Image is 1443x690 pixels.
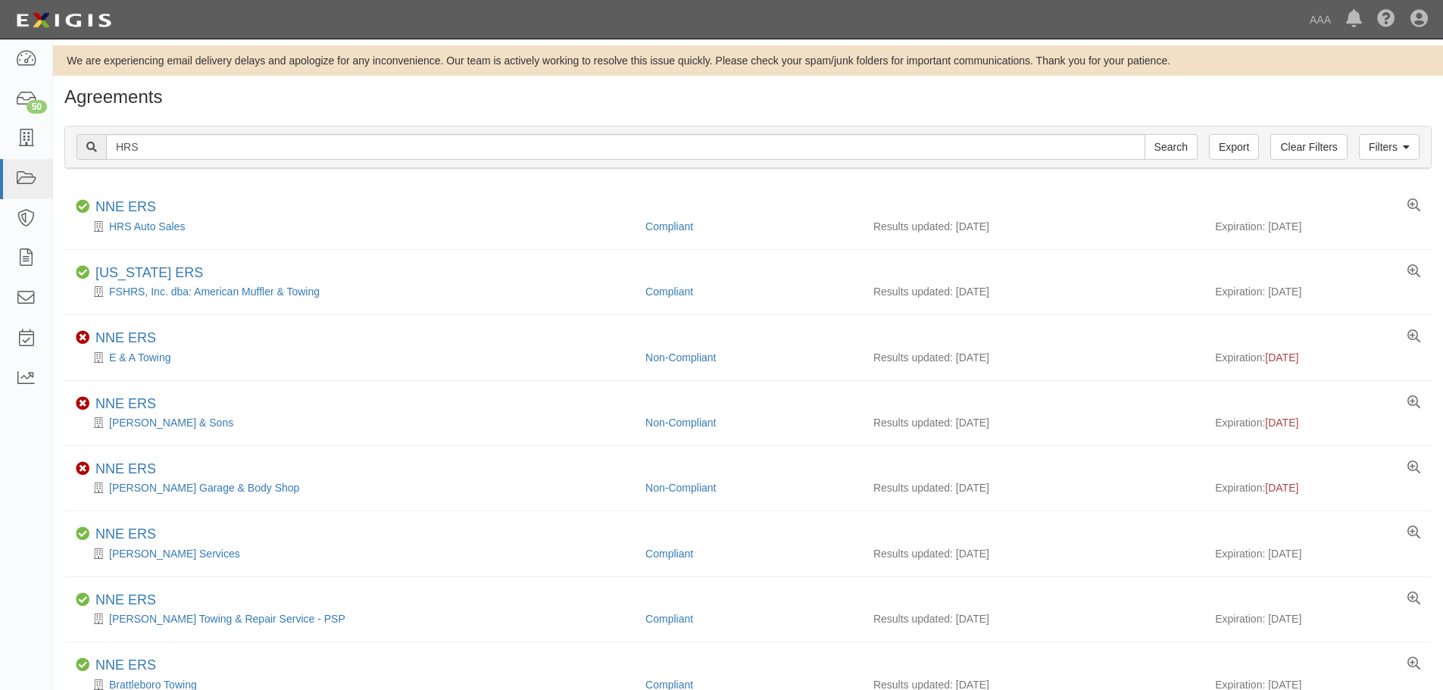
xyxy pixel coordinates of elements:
[645,286,693,298] a: Compliant
[873,480,1192,495] div: Results updated: [DATE]
[76,527,89,541] i: Compliant
[873,284,1192,299] div: Results updated: [DATE]
[1407,330,1420,344] a: View results summary
[76,658,89,672] i: Compliant
[95,461,156,478] div: NNE ERS
[95,396,156,411] a: NNE ERS
[95,657,156,674] div: NNE ERS
[76,480,634,495] div: Beaulieu's Garage & Body Shop
[1215,350,1420,365] div: Expiration:
[109,482,299,494] a: [PERSON_NAME] Garage & Body Shop
[873,350,1192,365] div: Results updated: [DATE]
[76,397,89,411] i: Non-Compliant
[1265,351,1298,364] span: [DATE]
[95,199,156,214] a: NNE ERS
[1265,482,1298,494] span: [DATE]
[1407,526,1420,540] a: View results summary
[95,592,156,607] a: NNE ERS
[1145,134,1198,160] input: Search
[1215,480,1420,495] div: Expiration:
[11,7,116,34] img: logo-5460c22ac91f19d4615b14bd174203de0afe785f0fc80cf4dbbc73dc1793850b.png
[109,417,233,429] a: [PERSON_NAME] & Sons
[76,415,634,430] div: Sylvio Paradis & Sons
[1359,134,1420,160] a: Filters
[95,265,203,280] a: [US_STATE] ERS
[645,613,693,625] a: Compliant
[76,331,89,345] i: Non-Compliant
[873,415,1192,430] div: Results updated: [DATE]
[1215,546,1420,561] div: Expiration: [DATE]
[76,266,89,279] i: Compliant
[1407,199,1420,213] a: View results summary
[1215,284,1420,299] div: Expiration: [DATE]
[95,461,156,476] a: NNE ERS
[76,350,634,365] div: E & A Towing
[76,462,89,476] i: Non-Compliant
[53,53,1443,68] div: We are experiencing email delivery delays and apologize for any inconvenience. Our team is active...
[95,592,156,609] div: NNE ERS
[76,200,89,214] i: Compliant
[1270,134,1347,160] a: Clear Filters
[1407,265,1420,279] a: View results summary
[1209,134,1259,160] a: Export
[1407,396,1420,410] a: View results summary
[76,546,634,561] div: L H Morine Services
[645,548,693,560] a: Compliant
[109,351,170,364] a: E & A Towing
[76,219,634,234] div: HRS Auto Sales
[95,265,203,282] div: New Mexico ERS
[95,526,156,543] div: NNE ERS
[109,286,320,298] a: FSHRS, Inc. dba: American Muffler & Towing
[76,611,634,626] div: Morgan's Towing & Repair Service - PSP
[1302,5,1338,35] a: AAA
[95,526,156,542] a: NNE ERS
[645,417,716,429] a: Non-Compliant
[76,284,634,299] div: FSHRS, Inc. dba: American Muffler & Towing
[95,396,156,413] div: NNE ERS
[645,351,716,364] a: Non-Compliant
[95,199,156,216] div: NNE ERS
[109,548,240,560] a: [PERSON_NAME] Services
[645,482,716,494] a: Non-Compliant
[1407,592,1420,606] a: View results summary
[106,134,1145,160] input: Search
[1377,11,1395,29] i: Help Center - Complianz
[95,330,156,347] div: NNE ERS
[1215,415,1420,430] div: Expiration:
[645,220,693,233] a: Compliant
[95,657,156,673] a: NNE ERS
[1407,657,1420,671] a: View results summary
[873,219,1192,234] div: Results updated: [DATE]
[109,613,345,625] a: [PERSON_NAME] Towing & Repair Service - PSP
[64,87,1432,107] h1: Agreements
[76,593,89,607] i: Compliant
[873,611,1192,626] div: Results updated: [DATE]
[95,330,156,345] a: NNE ERS
[1215,611,1420,626] div: Expiration: [DATE]
[109,220,185,233] a: HRS Auto Sales
[27,100,47,114] div: 50
[1407,461,1420,475] a: View results summary
[873,546,1192,561] div: Results updated: [DATE]
[1215,219,1420,234] div: Expiration: [DATE]
[1265,417,1298,429] span: [DATE]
